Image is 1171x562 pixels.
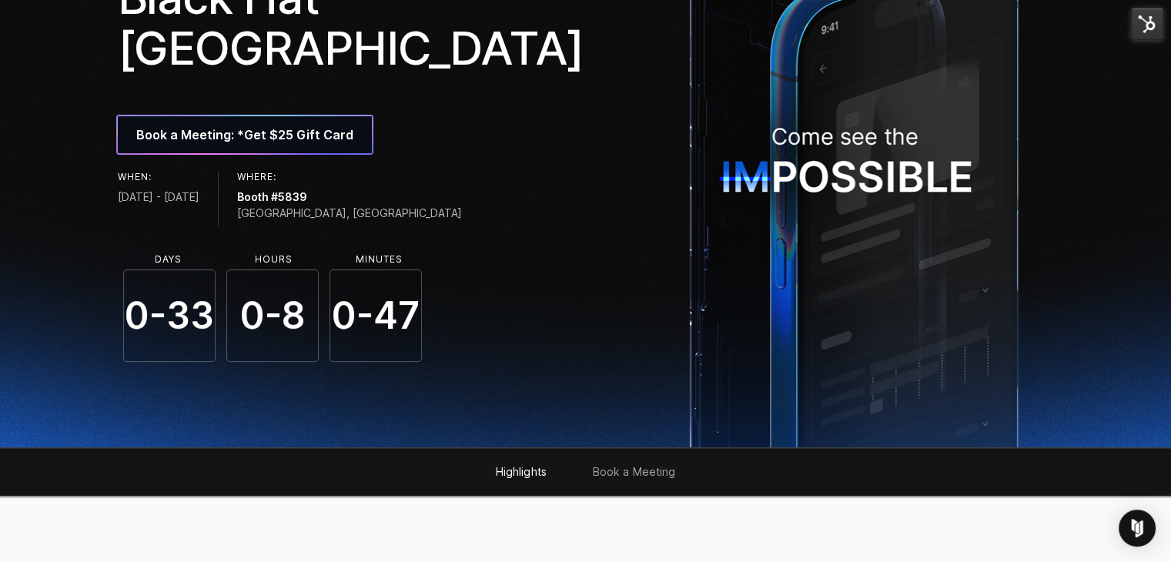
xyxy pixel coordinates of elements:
a: Book a Meeting: *Get $25 Gift Card [118,116,372,153]
h6: Where: [237,172,462,182]
span: [DATE] - [DATE] [118,189,199,205]
span: 0-8 [226,269,319,362]
div: Open Intercom Messenger [1119,510,1156,547]
li: Days [122,254,215,265]
span: 0-33 [123,269,216,362]
span: [GEOGRAPHIC_DATA], [GEOGRAPHIC_DATA] [237,205,462,221]
a: Highlights [496,465,547,478]
span: 0-47 [330,269,422,362]
img: HubSpot Tools Menu Toggle [1131,8,1163,40]
span: Book a Meeting: *Get $25 Gift Card [136,125,353,144]
li: Minutes [333,254,426,265]
h6: When: [118,172,199,182]
li: Hours [228,254,320,265]
span: Booth #5839 [237,189,462,205]
a: Book a Meeting [593,465,675,478]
